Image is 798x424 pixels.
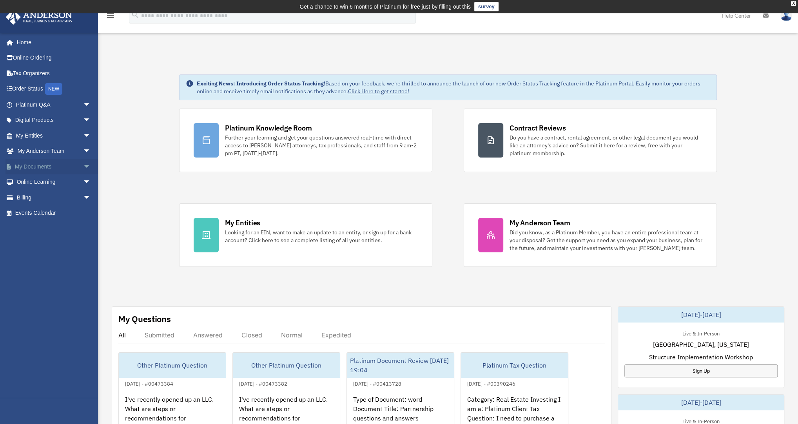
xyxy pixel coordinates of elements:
[119,379,180,387] div: [DATE] - #00473384
[5,65,103,81] a: Tax Organizers
[225,228,418,244] div: Looking for an EIN, want to make an update to an entity, or sign up for a bank account? Click her...
[118,331,126,339] div: All
[118,313,171,325] div: My Questions
[510,218,570,228] div: My Anderson Team
[193,331,223,339] div: Answered
[510,134,702,157] div: Do you have a contract, rental agreement, or other legal document you would like an attorney's ad...
[119,353,226,378] div: Other Platinum Question
[348,88,409,95] a: Click Here to get started!
[347,379,408,387] div: [DATE] - #00413728
[461,379,522,387] div: [DATE] - #00390246
[281,331,303,339] div: Normal
[45,83,62,95] div: NEW
[106,11,115,20] i: menu
[510,228,702,252] div: Did you know, as a Platinum Member, you have an entire professional team at your disposal? Get th...
[5,34,99,50] a: Home
[299,2,471,11] div: Get a chance to win 6 months of Platinum for free just by filling out this
[5,128,103,143] a: My Entitiesarrow_drop_down
[5,81,103,97] a: Order StatusNEW
[197,80,325,87] strong: Exciting News: Introducing Order Status Tracking!
[241,331,262,339] div: Closed
[145,331,174,339] div: Submitted
[5,112,103,128] a: Digital Productsarrow_drop_down
[5,174,103,190] a: Online Learningarrow_drop_down
[461,353,568,378] div: Platinum Tax Question
[791,1,796,6] div: close
[233,379,294,387] div: [DATE] - #00473382
[83,112,99,129] span: arrow_drop_down
[321,331,351,339] div: Expedited
[131,11,140,19] i: search
[83,97,99,113] span: arrow_drop_down
[780,10,792,21] img: User Pic
[83,174,99,190] span: arrow_drop_down
[510,123,566,133] div: Contract Reviews
[5,97,103,112] a: Platinum Q&Aarrow_drop_down
[5,50,103,66] a: Online Ordering
[653,340,749,349] span: [GEOGRAPHIC_DATA], [US_STATE]
[179,203,432,267] a: My Entities Looking for an EIN, want to make an update to an entity, or sign up for a bank accoun...
[83,128,99,144] span: arrow_drop_down
[347,353,454,378] div: Platinum Document Review [DATE] 19:04
[225,123,312,133] div: Platinum Knowledge Room
[5,190,103,205] a: Billingarrow_drop_down
[5,159,103,174] a: My Documentsarrow_drop_down
[225,134,418,157] div: Further your learning and get your questions answered real-time with direct access to [PERSON_NAM...
[83,159,99,175] span: arrow_drop_down
[474,2,499,11] a: survey
[624,364,778,377] a: Sign Up
[4,9,74,25] img: Anderson Advisors Platinum Portal
[83,190,99,206] span: arrow_drop_down
[5,205,103,221] a: Events Calendar
[464,203,717,267] a: My Anderson Team Did you know, as a Platinum Member, you have an entire professional team at your...
[618,395,784,410] div: [DATE]-[DATE]
[197,80,711,95] div: Based on your feedback, we're thrilled to announce the launch of our new Order Status Tracking fe...
[618,307,784,323] div: [DATE]-[DATE]
[179,109,432,172] a: Platinum Knowledge Room Further your learning and get your questions answered real-time with dire...
[233,353,340,378] div: Other Platinum Question
[676,329,726,337] div: Live & In-Person
[5,143,103,159] a: My Anderson Teamarrow_drop_down
[225,218,260,228] div: My Entities
[464,109,717,172] a: Contract Reviews Do you have a contract, rental agreement, or other legal document you would like...
[106,14,115,20] a: menu
[649,352,753,362] span: Structure Implementation Workshop
[83,143,99,159] span: arrow_drop_down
